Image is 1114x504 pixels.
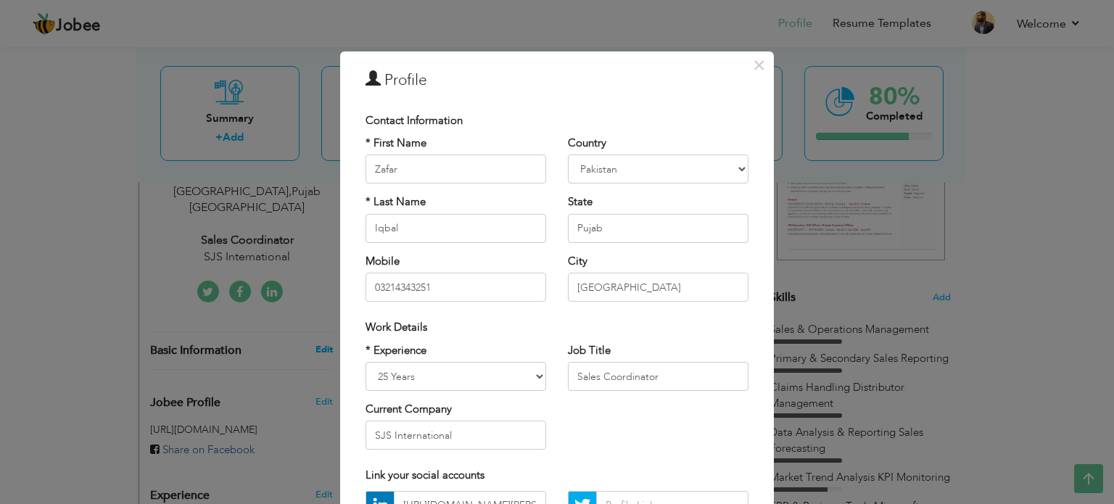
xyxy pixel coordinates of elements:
[366,343,426,358] label: * Experience
[568,343,611,358] label: Job Title
[568,136,606,151] label: Country
[747,54,770,77] button: Close
[366,194,426,210] label: * Last Name
[568,194,593,210] label: State
[366,113,463,128] span: Contact Information
[366,320,427,334] span: Work Details
[753,52,765,78] span: ×
[366,136,426,151] label: * First Name
[366,254,400,269] label: Mobile
[366,402,452,417] label: Current Company
[366,468,484,482] span: Link your social accounts
[568,254,587,269] label: City
[366,70,748,91] h3: Profile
